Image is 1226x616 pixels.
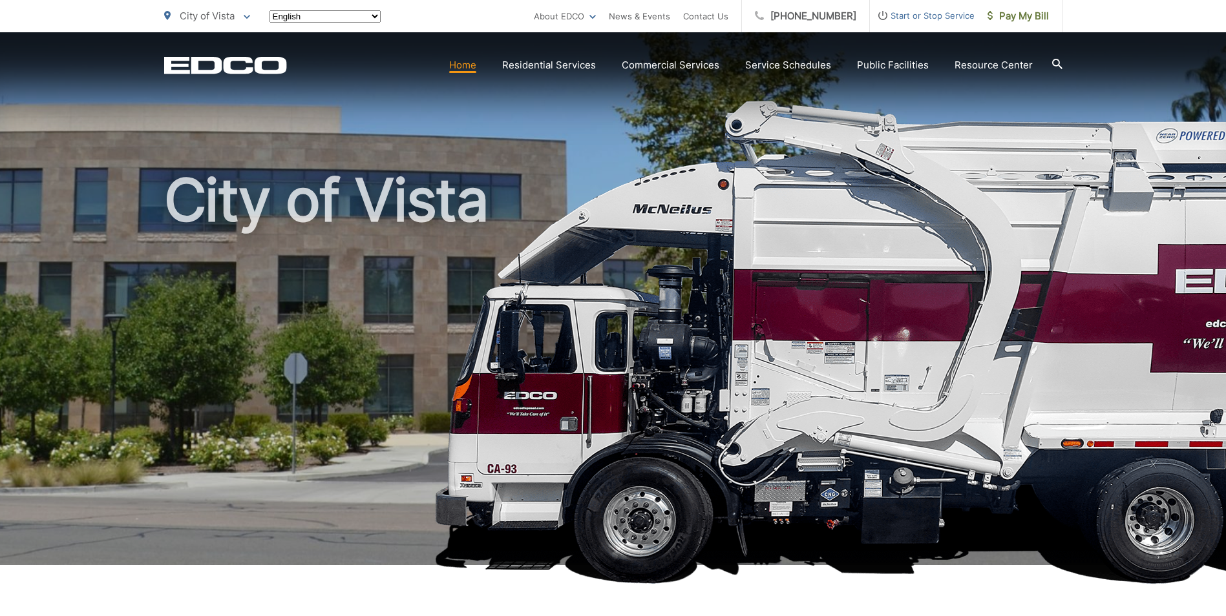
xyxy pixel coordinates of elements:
[449,57,476,73] a: Home
[270,10,381,23] select: Select a language
[857,57,929,73] a: Public Facilities
[609,8,670,24] a: News & Events
[164,168,1062,577] h1: City of Vista
[180,10,235,22] span: City of Vista
[683,8,728,24] a: Contact Us
[164,56,287,74] a: EDCD logo. Return to the homepage.
[988,8,1049,24] span: Pay My Bill
[502,57,596,73] a: Residential Services
[745,57,831,73] a: Service Schedules
[955,57,1033,73] a: Resource Center
[622,57,719,73] a: Commercial Services
[534,8,596,24] a: About EDCO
